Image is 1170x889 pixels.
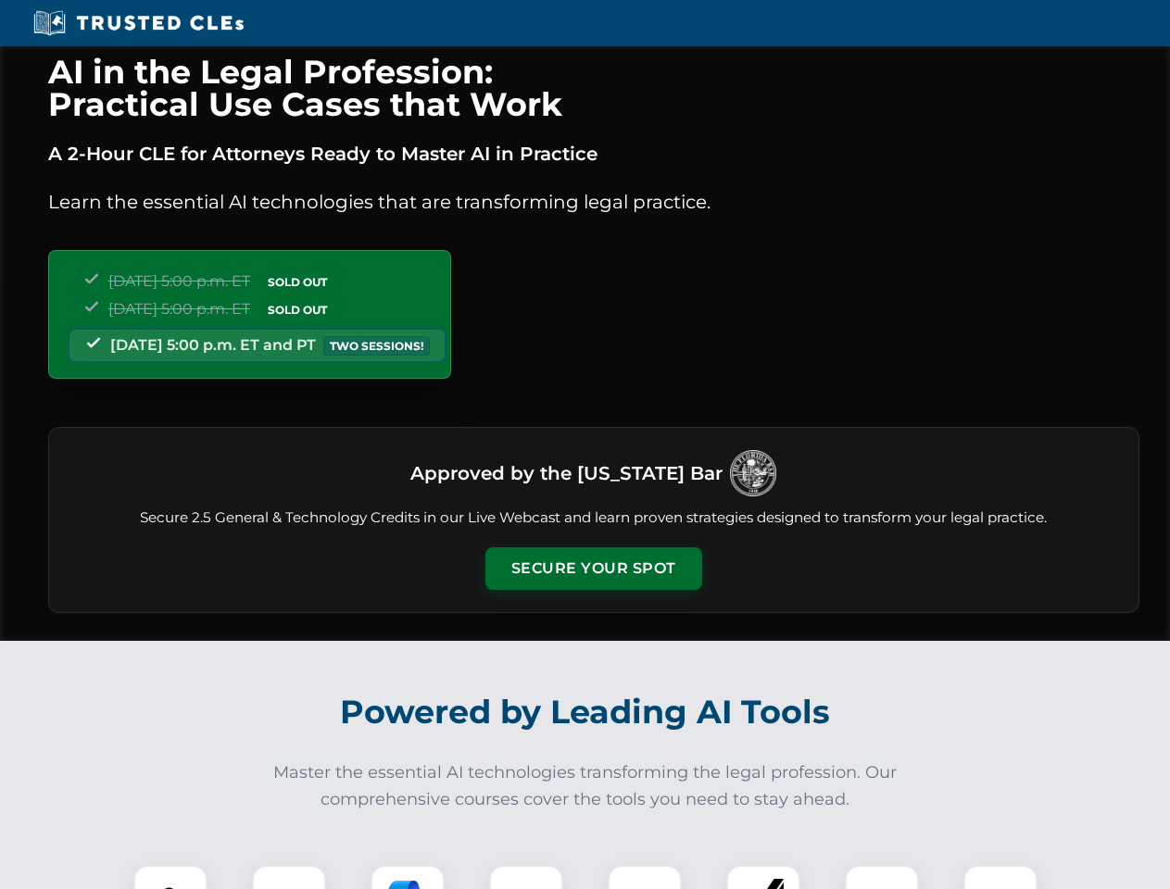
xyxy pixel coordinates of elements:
p: A 2-Hour CLE for Attorneys Ready to Master AI in Practice [48,139,1139,169]
p: Learn the essential AI technologies that are transforming legal practice. [48,187,1139,217]
span: [DATE] 5:00 p.m. ET [108,300,250,318]
span: SOLD OUT [261,272,333,292]
p: Secure 2.5 General & Technology Credits in our Live Webcast and learn proven strategies designed ... [71,507,1116,529]
h1: AI in the Legal Profession: Practical Use Cases that Work [48,56,1139,120]
h2: Powered by Leading AI Tools [72,680,1099,745]
span: SOLD OUT [261,300,333,319]
img: Trusted CLEs [28,9,249,37]
button: Secure Your Spot [485,547,702,590]
p: Master the essential AI technologies transforming the legal profession. Our comprehensive courses... [261,759,910,813]
h3: Approved by the [US_STATE] Bar [410,457,723,490]
img: Logo [730,450,776,496]
span: [DATE] 5:00 p.m. ET [108,272,250,290]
